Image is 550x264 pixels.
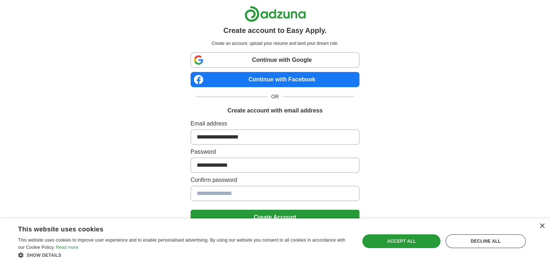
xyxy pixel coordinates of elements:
button: Create Account [191,210,359,225]
h1: Create account with email address [227,106,323,115]
p: Create an account, upload your resume and land your dream role. [192,40,358,47]
div: Decline all [445,234,526,248]
label: Confirm password [191,176,359,184]
a: Continue with Facebook [191,72,359,87]
a: Read more, opens a new window [56,245,78,250]
span: Show details [27,253,61,258]
div: This website uses cookies [18,223,332,234]
h1: Create account to Easy Apply. [223,25,327,36]
div: Close [539,223,545,229]
label: Email address [191,119,359,128]
span: OR [267,93,283,101]
img: Adzuna logo [244,6,306,22]
div: Show details [18,251,350,259]
div: Accept all [362,234,440,248]
span: This website uses cookies to improve user experience and to enable personalised advertising. By u... [18,238,345,250]
label: Password [191,148,359,156]
a: Continue with Google [191,52,359,68]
